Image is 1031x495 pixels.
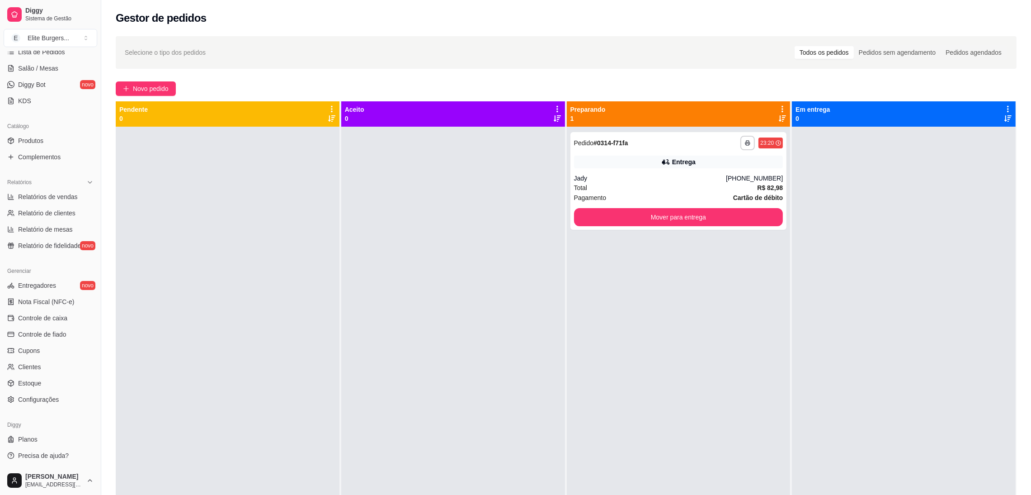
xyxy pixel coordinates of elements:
div: Diggy [4,418,97,432]
span: Lista de Pedidos [18,48,65,57]
a: Cupons [4,343,97,358]
span: Nota Fiscal (NFC-e) [18,297,74,306]
div: Gerenciar [4,264,97,278]
p: Em entrega [796,105,830,114]
a: Relatório de clientes [4,206,97,220]
span: Cupons [18,346,40,355]
span: Selecione o tipo dos pedidos [125,48,206,57]
span: KDS [18,96,31,105]
span: Pedido [574,139,594,147]
a: DiggySistema de Gestão [4,4,97,25]
span: E [11,33,20,43]
span: Total [574,183,588,193]
div: Entrega [672,157,696,167]
a: Lista de Pedidos [4,45,97,59]
a: Configurações [4,392,97,407]
span: Pagamento [574,193,607,203]
p: Aceito [345,105,364,114]
span: [EMAIL_ADDRESS][DOMAIN_NAME] [25,481,83,488]
div: [PHONE_NUMBER] [726,174,783,183]
div: Elite Burgers ... [28,33,69,43]
span: Diggy Bot [18,80,46,89]
span: Configurações [18,395,59,404]
a: Nota Fiscal (NFC-e) [4,295,97,309]
span: Controle de caixa [18,314,67,323]
span: Salão / Mesas [18,64,58,73]
div: Todos os pedidos [795,46,854,59]
span: [PERSON_NAME] [25,473,83,481]
a: Controle de caixa [4,311,97,325]
a: Clientes [4,360,97,374]
span: Novo pedido [133,84,169,94]
span: Estoque [18,379,41,388]
span: Complementos [18,152,61,162]
span: plus [123,86,129,92]
p: 1 [570,114,606,123]
span: Produtos [18,136,43,145]
strong: Cartão de débito [733,194,783,201]
a: KDS [4,94,97,108]
p: 0 [345,114,364,123]
span: Controle de fiado [18,330,66,339]
span: Sistema de Gestão [25,15,94,22]
a: Estoque [4,376,97,390]
span: Relatório de fidelidade [18,241,81,250]
button: Mover para entrega [574,208,783,226]
span: Relatórios [7,179,32,186]
span: Diggy [25,7,94,15]
span: Planos [18,435,38,444]
button: Select a team [4,29,97,47]
span: Precisa de ajuda? [18,451,69,460]
div: 23:20 [760,139,774,147]
strong: R$ 82,98 [757,184,783,191]
div: Catálogo [4,119,97,133]
p: 0 [796,114,830,123]
span: Relatórios de vendas [18,192,78,201]
span: Entregadores [18,281,56,290]
a: Produtos [4,133,97,148]
span: Relatório de clientes [18,209,75,218]
div: Pedidos sem agendamento [854,46,941,59]
a: Relatório de mesas [4,222,97,237]
button: [PERSON_NAME][EMAIL_ADDRESS][DOMAIN_NAME] [4,470,97,491]
h2: Gestor de pedidos [116,11,207,25]
strong: # 0314-f71fa [593,139,628,147]
div: Jady [574,174,726,183]
a: Complementos [4,150,97,164]
a: Relatório de fidelidadenovo [4,238,97,253]
div: Pedidos agendados [941,46,1007,59]
p: Preparando [570,105,606,114]
a: Precisa de ajuda? [4,448,97,463]
span: Clientes [18,362,41,371]
button: Novo pedido [116,81,176,96]
a: Planos [4,432,97,447]
a: Salão / Mesas [4,61,97,76]
a: Controle de fiado [4,327,97,342]
a: Relatórios de vendas [4,190,97,204]
span: Relatório de mesas [18,225,73,234]
p: 0 [119,114,148,123]
a: Entregadoresnovo [4,278,97,293]
a: Diggy Botnovo [4,77,97,92]
p: Pendente [119,105,148,114]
